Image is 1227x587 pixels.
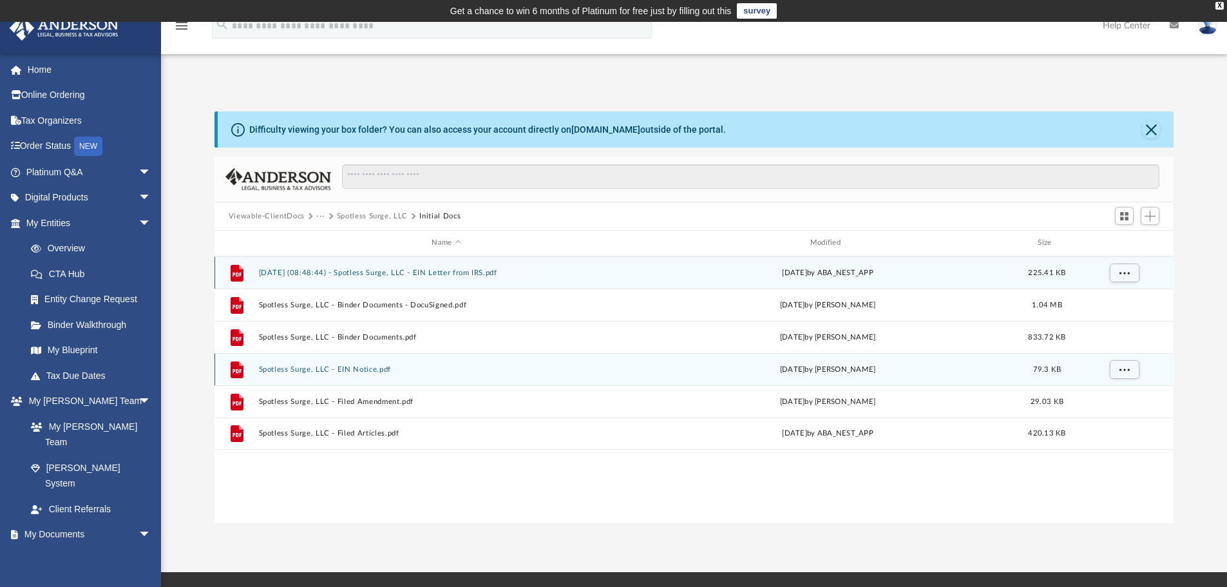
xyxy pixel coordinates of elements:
a: [PERSON_NAME] System [18,455,164,496]
span: 79.3 KB [1032,365,1061,372]
span: arrow_drop_down [138,210,164,236]
span: arrow_drop_down [138,159,164,186]
a: CTA Hub [18,261,171,287]
button: Spotless Surge, LLC - Binder Documents - DocuSigned.pdf [258,301,634,309]
button: Spotless Surge, LLC - Filed Amendment.pdf [258,398,634,406]
i: menu [174,18,189,34]
button: Spotless Surge, LLC - EIN Notice.pdf [258,365,634,374]
div: id [220,237,252,249]
div: Difficulty viewing your box folder? You can also access your account directly on outside of the p... [249,123,726,137]
div: [DATE] by [PERSON_NAME] [640,299,1015,311]
button: [DATE] (08:48:44) - Spotless Surge, LLC - EIN Letter from IRS.pdf [258,269,634,277]
button: Spotless Surge, LLC - Filed Articles.pdf [258,429,634,438]
button: ··· [316,211,325,222]
a: Overview [18,236,171,262]
span: 420.13 KB [1028,430,1065,437]
a: My Entitiesarrow_drop_down [9,210,171,236]
div: [DATE] by [PERSON_NAME] [640,331,1015,343]
a: Home [9,57,171,82]
a: Tax Organizers [9,108,171,133]
img: Anderson Advisors Platinum Portal [6,15,122,41]
a: Tax Due Dates [18,363,171,389]
div: [DATE] by ABA_NEST_APP [640,267,1015,278]
a: Entity Change Request [18,287,171,313]
button: Close [1142,120,1160,139]
span: 1.04 MB [1032,301,1062,308]
input: Search files and folders [342,164,1159,189]
a: Platinum Q&Aarrow_drop_down [9,159,171,185]
a: My Documentsarrow_drop_down [9,522,164,548]
img: User Pic [1198,16,1217,35]
div: id [1078,237,1168,249]
div: Get a chance to win 6 months of Platinum for free just by filling out this [450,3,732,19]
span: 225.41 KB [1028,269,1065,276]
a: Online Ordering [9,82,171,108]
button: Spotless Surge, LLC - Binder Documents.pdf [258,333,634,342]
div: [DATE] by [PERSON_NAME] [640,396,1015,407]
div: close [1215,2,1224,10]
span: arrow_drop_down [138,389,164,415]
button: Spotless Surge, LLC [337,211,408,222]
i: search [215,17,229,32]
a: My Blueprint [18,338,164,363]
button: More options [1109,263,1139,282]
button: Add [1141,207,1160,225]
button: Initial Docs [419,211,461,222]
button: Switch to Grid View [1115,207,1134,225]
div: Modified [640,237,1016,249]
a: Binder Walkthrough [18,312,171,338]
a: [DOMAIN_NAME] [571,124,640,135]
span: 29.03 KB [1031,398,1063,405]
div: grid [214,256,1174,523]
div: [DATE] by ABA_NEST_APP [640,428,1015,439]
div: [DATE] by [PERSON_NAME] [640,363,1015,375]
a: My [PERSON_NAME] Teamarrow_drop_down [9,389,164,414]
a: Order StatusNEW [9,133,171,160]
a: menu [174,24,189,34]
a: survey [737,3,777,19]
button: Viewable-ClientDocs [229,211,305,222]
div: NEW [74,137,102,156]
a: Client Referrals [18,496,164,522]
a: My [PERSON_NAME] Team [18,414,158,455]
a: Digital Productsarrow_drop_down [9,185,171,211]
span: 833.72 KB [1028,333,1065,340]
div: Size [1021,237,1072,249]
span: arrow_drop_down [138,522,164,548]
button: More options [1109,360,1139,379]
span: arrow_drop_down [138,185,164,211]
div: Name [258,237,634,249]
